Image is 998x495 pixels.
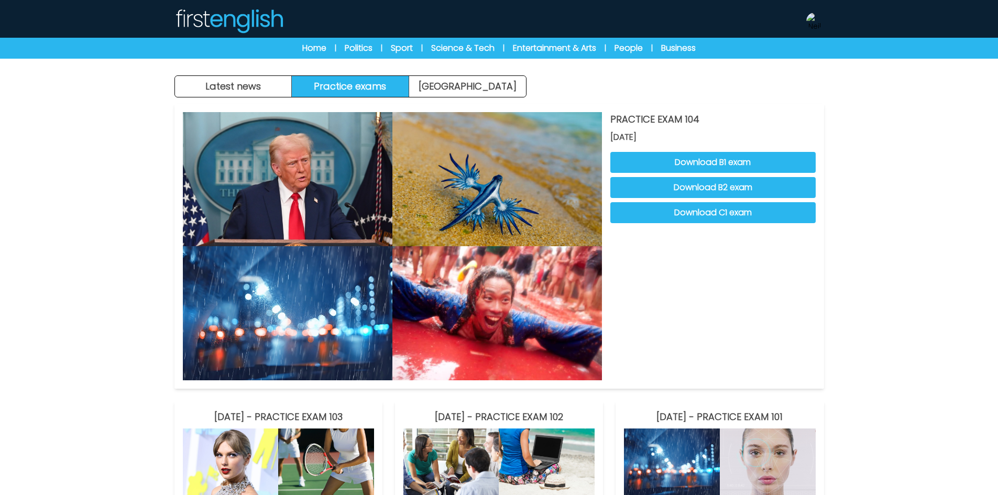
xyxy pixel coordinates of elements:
[610,112,816,127] h3: PRACTICE EXAM 104
[503,43,505,53] span: |
[610,202,816,223] button: Download C1 exam
[175,76,292,97] button: Latest news
[391,42,413,54] a: Sport
[392,246,602,380] img: PRACTICE EXAM 104
[381,43,382,53] span: |
[392,112,602,246] img: PRACTICE EXAM 104
[183,112,392,246] img: PRACTICE EXAM 104
[615,42,643,54] a: People
[345,42,372,54] a: Politics
[624,410,815,424] h3: [DATE] - PRACTICE EXAM 101
[421,43,423,53] span: |
[610,177,816,198] button: Download B2 exam
[174,8,283,34] img: Logo
[651,43,653,53] span: |
[610,131,816,144] span: [DATE]
[610,152,816,173] button: Download B1 exam
[513,42,596,54] a: Entertainment & Arts
[292,76,409,97] button: Practice exams
[335,43,336,53] span: |
[431,42,495,54] a: Science & Tech
[183,410,374,424] h3: [DATE] - PRACTICE EXAM 103
[302,42,326,54] a: Home
[183,246,392,380] img: PRACTICE EXAM 104
[403,410,595,424] h3: [DATE] - PRACTICE EXAM 102
[661,42,696,54] a: Business
[806,13,823,29] img: Neil Storey
[409,76,526,97] a: [GEOGRAPHIC_DATA]
[605,43,606,53] span: |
